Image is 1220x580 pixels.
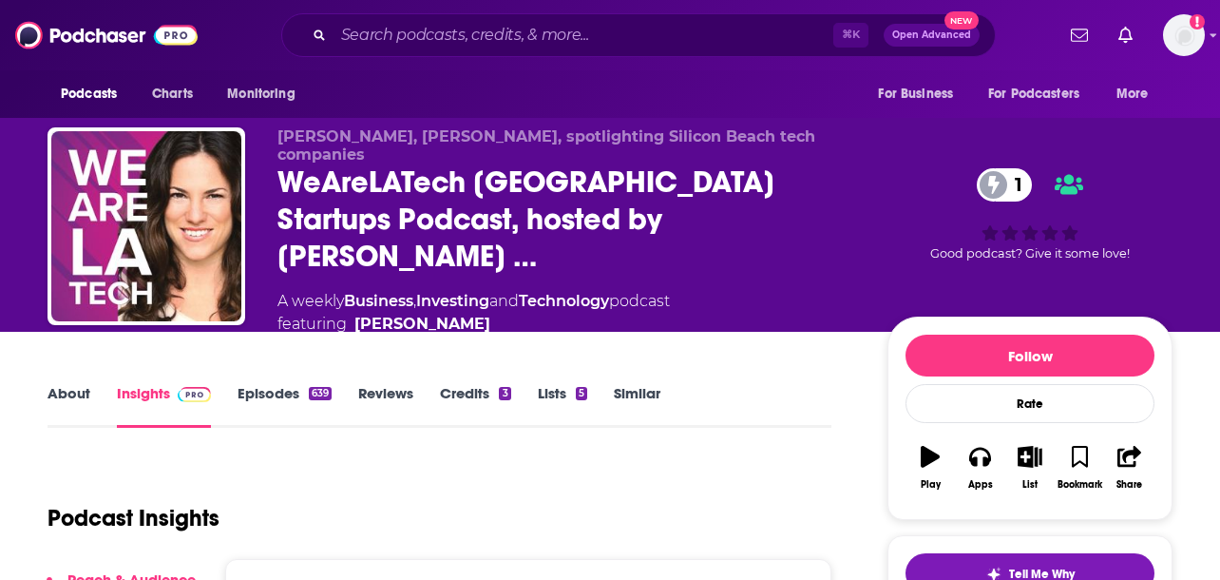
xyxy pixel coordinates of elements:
[277,127,815,164] span: [PERSON_NAME], [PERSON_NAME], spotlighting Silicon Beach tech companies
[892,30,971,40] span: Open Advanced
[344,292,413,310] a: Business
[309,387,332,400] div: 639
[538,384,587,428] a: Lists5
[1005,434,1055,502] button: List
[238,384,332,428] a: Episodes639
[499,387,510,400] div: 3
[930,246,1130,261] span: Good podcast? Give it some love!
[281,13,996,57] div: Search podcasts, credits, & more...
[227,81,295,107] span: Monitoring
[48,76,142,112] button: open menu
[614,384,660,428] a: Similar
[1063,19,1096,51] a: Show notifications dropdown
[489,292,519,310] span: and
[152,81,193,107] span: Charts
[354,313,490,336] a: Espree Devora
[968,479,993,491] div: Apps
[905,384,1154,423] div: Rate
[416,292,489,310] a: Investing
[865,76,977,112] button: open menu
[413,292,416,310] span: ,
[214,76,319,112] button: open menu
[48,504,219,532] h1: Podcast Insights
[519,292,609,310] a: Technology
[178,387,211,402] img: Podchaser Pro
[1163,14,1205,56] button: Show profile menu
[140,76,204,112] a: Charts
[1163,14,1205,56] img: User Profile
[944,11,979,29] span: New
[1116,479,1142,491] div: Share
[61,81,117,107] span: Podcasts
[1111,19,1140,51] a: Show notifications dropdown
[905,335,1154,377] button: Follow
[878,81,953,107] span: For Business
[1116,81,1149,107] span: More
[1163,14,1205,56] span: Logged in as AutumnKatie
[1105,434,1154,502] button: Share
[277,313,670,336] span: featuring
[334,20,833,50] input: Search podcasts, credits, & more...
[988,81,1079,107] span: For Podcasters
[1022,479,1038,491] div: List
[48,384,90,428] a: About
[887,127,1172,301] div: 1Good podcast? Give it some love!
[884,24,980,47] button: Open AdvancedNew
[1058,479,1102,491] div: Bookmark
[905,434,955,502] button: Play
[277,290,670,336] div: A weekly podcast
[1190,14,1205,29] svg: Add a profile image
[955,434,1004,502] button: Apps
[440,384,510,428] a: Credits3
[51,131,241,321] img: WeAreLATech Los Angeles Startups Podcast, hosted by Espree Devora
[576,387,587,400] div: 5
[921,479,941,491] div: Play
[1055,434,1104,502] button: Bookmark
[15,17,198,53] img: Podchaser - Follow, Share and Rate Podcasts
[833,23,868,48] span: ⌘ K
[358,384,413,428] a: Reviews
[977,168,1032,202] a: 1
[117,384,211,428] a: InsightsPodchaser Pro
[976,76,1107,112] button: open menu
[996,168,1032,202] span: 1
[1103,76,1172,112] button: open menu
